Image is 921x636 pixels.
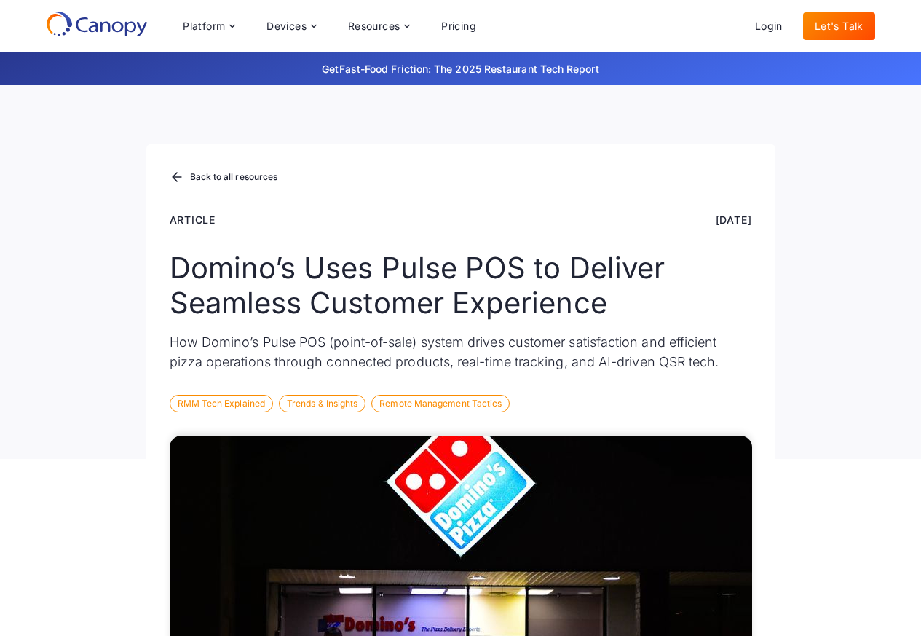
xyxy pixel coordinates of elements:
div: Platform [183,21,225,31]
div: Resources [348,21,400,31]
p: How Domino’s Pulse POS (point-of-sale) system drives customer satisfaction and efficient pizza op... [170,332,752,372]
a: Let's Talk [803,12,875,40]
div: [DATE] [716,212,752,227]
div: RMM Tech Explained [170,395,273,412]
a: Pricing [430,12,488,40]
div: Devices [255,12,328,41]
a: Fast-Food Friction: The 2025 Restaurant Tech Report [339,63,599,75]
div: Article [170,212,216,227]
div: Remote Management Tactics [371,395,510,412]
div: Trends & Insights [279,395,365,412]
p: Get [104,61,818,76]
div: Platform [171,12,246,41]
a: Login [743,12,794,40]
a: Back to all resources [170,168,278,187]
div: Back to all resources [190,173,278,181]
div: Devices [266,21,307,31]
div: Resources [336,12,421,41]
h1: Domino’s Uses Pulse POS to Deliver Seamless Customer Experience [170,251,752,321]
